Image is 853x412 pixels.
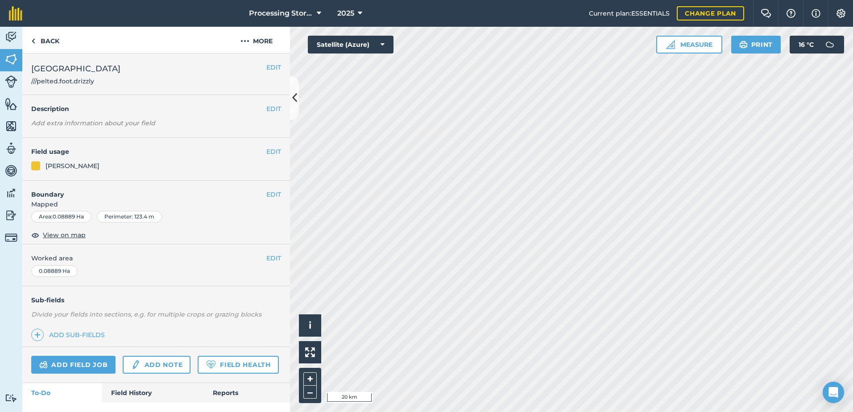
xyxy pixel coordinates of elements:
[22,199,290,209] span: Mapped
[123,356,190,374] a: Add note
[9,6,22,21] img: fieldmargin Logo
[22,383,102,403] a: To-Do
[266,147,281,157] button: EDIT
[266,190,281,199] button: EDIT
[249,8,313,19] span: Processing Stores
[790,36,844,54] button: 16 °C
[22,181,266,199] h4: Boundary
[266,104,281,114] button: EDIT
[5,97,17,111] img: svg+xml;base64,PHN2ZyB4bWxucz0iaHR0cDovL3d3dy53My5vcmcvMjAwMC9zdmciIHdpZHRoPSI1NiIgaGVpZ2h0PSI2MC...
[39,359,48,370] img: svg+xml;base64,PD94bWwgdmVyc2lvbj0iMS4wIiBlbmNvZGluZz0idXRmLTgiPz4KPCEtLSBHZW5lcmF0b3I6IEFkb2JlIE...
[5,209,17,222] img: svg+xml;base64,PD94bWwgdmVyc2lvbj0iMS4wIiBlbmNvZGluZz0idXRmLTgiPz4KPCEtLSBHZW5lcmF0b3I6IEFkb2JlIE...
[31,36,35,46] img: svg+xml;base64,PHN2ZyB4bWxucz0iaHR0cDovL3d3dy53My5vcmcvMjAwMC9zdmciIHdpZHRoPSI5IiBoZWlnaHQ9IjI0Ii...
[5,394,17,402] img: svg+xml;base64,PD94bWwgdmVyc2lvbj0iMS4wIiBlbmNvZGluZz0idXRmLTgiPz4KPCEtLSBHZW5lcmF0b3I6IEFkb2JlIE...
[22,27,68,53] a: Back
[5,231,17,244] img: svg+xml;base64,PD94bWwgdmVyc2lvbj0iMS4wIiBlbmNvZGluZz0idXRmLTgiPz4KPCEtLSBHZW5lcmF0b3I6IEFkb2JlIE...
[31,77,120,86] span: ///pelted.foot.drizzly
[204,383,290,403] a: Reports
[5,53,17,66] img: svg+xml;base64,PHN2ZyB4bWxucz0iaHR0cDovL3d3dy53My5vcmcvMjAwMC9zdmciIHdpZHRoPSI1NiIgaGVpZ2h0PSI2MC...
[761,9,771,18] img: Two speech bubbles overlapping with the left bubble in the forefront
[31,230,39,240] img: svg+xml;base64,PHN2ZyB4bWxucz0iaHR0cDovL3d3dy53My5vcmcvMjAwMC9zdmciIHdpZHRoPSIxOCIgaGVpZ2h0PSIyNC...
[337,8,354,19] span: 2025
[305,347,315,357] img: Four arrows, one pointing top left, one top right, one bottom right and the last bottom left
[308,36,393,54] button: Satellite (Azure)
[299,314,321,337] button: i
[266,62,281,72] button: EDIT
[31,310,261,318] em: Divide your fields into sections, e.g. for multiple crops or grazing blocks
[589,8,670,18] span: Current plan : ESSENTIALS
[46,161,99,171] div: [PERSON_NAME]
[31,253,281,263] span: Worked area
[31,356,116,374] a: Add field job
[309,320,311,331] span: i
[739,39,748,50] img: svg+xml;base64,PHN2ZyB4bWxucz0iaHR0cDovL3d3dy53My5vcmcvMjAwMC9zdmciIHdpZHRoPSIxOSIgaGVpZ2h0PSIyNC...
[198,356,278,374] a: Field Health
[240,36,249,46] img: svg+xml;base64,PHN2ZyB4bWxucz0iaHR0cDovL3d3dy53My5vcmcvMjAwMC9zdmciIHdpZHRoPSIyMCIgaGVpZ2h0PSIyNC...
[31,104,281,114] h4: Description
[5,119,17,133] img: svg+xml;base64,PHN2ZyB4bWxucz0iaHR0cDovL3d3dy53My5vcmcvMjAwMC9zdmciIHdpZHRoPSI1NiIgaGVpZ2h0PSI2MC...
[5,30,17,44] img: svg+xml;base64,PD94bWwgdmVyc2lvbj0iMS4wIiBlbmNvZGluZz0idXRmLTgiPz4KPCEtLSBHZW5lcmF0b3I6IEFkb2JlIE...
[666,40,675,49] img: Ruler icon
[31,265,78,277] div: 0.08889 Ha
[97,211,162,222] div: Perimeter : 123.4 m
[5,75,17,88] img: svg+xml;base64,PD94bWwgdmVyc2lvbj0iMS4wIiBlbmNvZGluZz0idXRmLTgiPz4KPCEtLSBHZW5lcmF0b3I6IEFkb2JlIE...
[799,36,814,54] span: 16 ° C
[812,8,820,19] img: svg+xml;base64,PHN2ZyB4bWxucz0iaHR0cDovL3d3dy53My5vcmcvMjAwMC9zdmciIHdpZHRoPSIxNyIgaGVpZ2h0PSIxNy...
[131,359,141,370] img: svg+xml;base64,PD94bWwgdmVyc2lvbj0iMS4wIiBlbmNvZGluZz0idXRmLTgiPz4KPCEtLSBHZW5lcmF0b3I6IEFkb2JlIE...
[22,295,290,305] h4: Sub-fields
[102,383,203,403] a: Field History
[5,142,17,155] img: svg+xml;base64,PD94bWwgdmVyc2lvbj0iMS4wIiBlbmNvZGluZz0idXRmLTgiPz4KPCEtLSBHZW5lcmF0b3I6IEFkb2JlIE...
[266,253,281,263] button: EDIT
[43,230,86,240] span: View on map
[34,330,41,340] img: svg+xml;base64,PHN2ZyB4bWxucz0iaHR0cDovL3d3dy53My5vcmcvMjAwMC9zdmciIHdpZHRoPSIxNCIgaGVpZ2h0PSIyNC...
[677,6,744,21] a: Change plan
[656,36,722,54] button: Measure
[786,9,796,18] img: A question mark icon
[836,9,846,18] img: A cog icon
[303,386,317,399] button: –
[31,147,266,157] h4: Field usage
[5,186,17,200] img: svg+xml;base64,PD94bWwgdmVyc2lvbj0iMS4wIiBlbmNvZGluZz0idXRmLTgiPz4KPCEtLSBHZW5lcmF0b3I6IEFkb2JlIE...
[31,119,155,127] em: Add extra information about your field
[821,36,839,54] img: svg+xml;base64,PD94bWwgdmVyc2lvbj0iMS4wIiBlbmNvZGluZz0idXRmLTgiPz4KPCEtLSBHZW5lcmF0b3I6IEFkb2JlIE...
[303,372,317,386] button: +
[31,329,108,341] a: Add sub-fields
[223,27,290,53] button: More
[31,211,91,222] div: Area : 0.08889 Ha
[731,36,781,54] button: Print
[31,230,86,240] button: View on map
[31,62,120,75] span: [GEOGRAPHIC_DATA]
[823,382,844,403] div: Open Intercom Messenger
[5,164,17,177] img: svg+xml;base64,PD94bWwgdmVyc2lvbj0iMS4wIiBlbmNvZGluZz0idXRmLTgiPz4KPCEtLSBHZW5lcmF0b3I6IEFkb2JlIE...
